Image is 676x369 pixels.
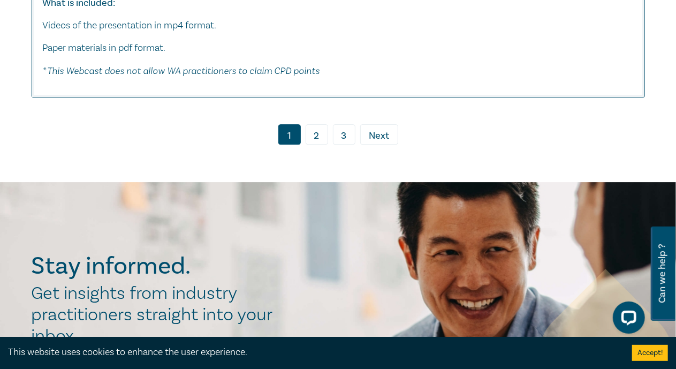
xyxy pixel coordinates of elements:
p: Videos of the presentation in mp4 format. [43,19,634,33]
button: Accept cookies [632,345,668,361]
a: 2 [306,124,328,145]
span: Can we help ? [657,233,667,314]
p: Paper materials in pdf format. [43,41,634,55]
iframe: LiveChat chat widget [604,297,649,342]
h2: Stay informed. [32,252,284,280]
a: 1 [278,124,301,145]
div: This website uses cookies to enhance the user experience. [8,345,616,359]
a: Next [360,124,398,145]
em: * This Webcast does not allow WA practitioners to claim CPD points [43,65,320,76]
h2: Get insights from industry practitioners straight into your inbox. [32,283,284,347]
span: Next [369,129,389,143]
a: 3 [333,124,355,145]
